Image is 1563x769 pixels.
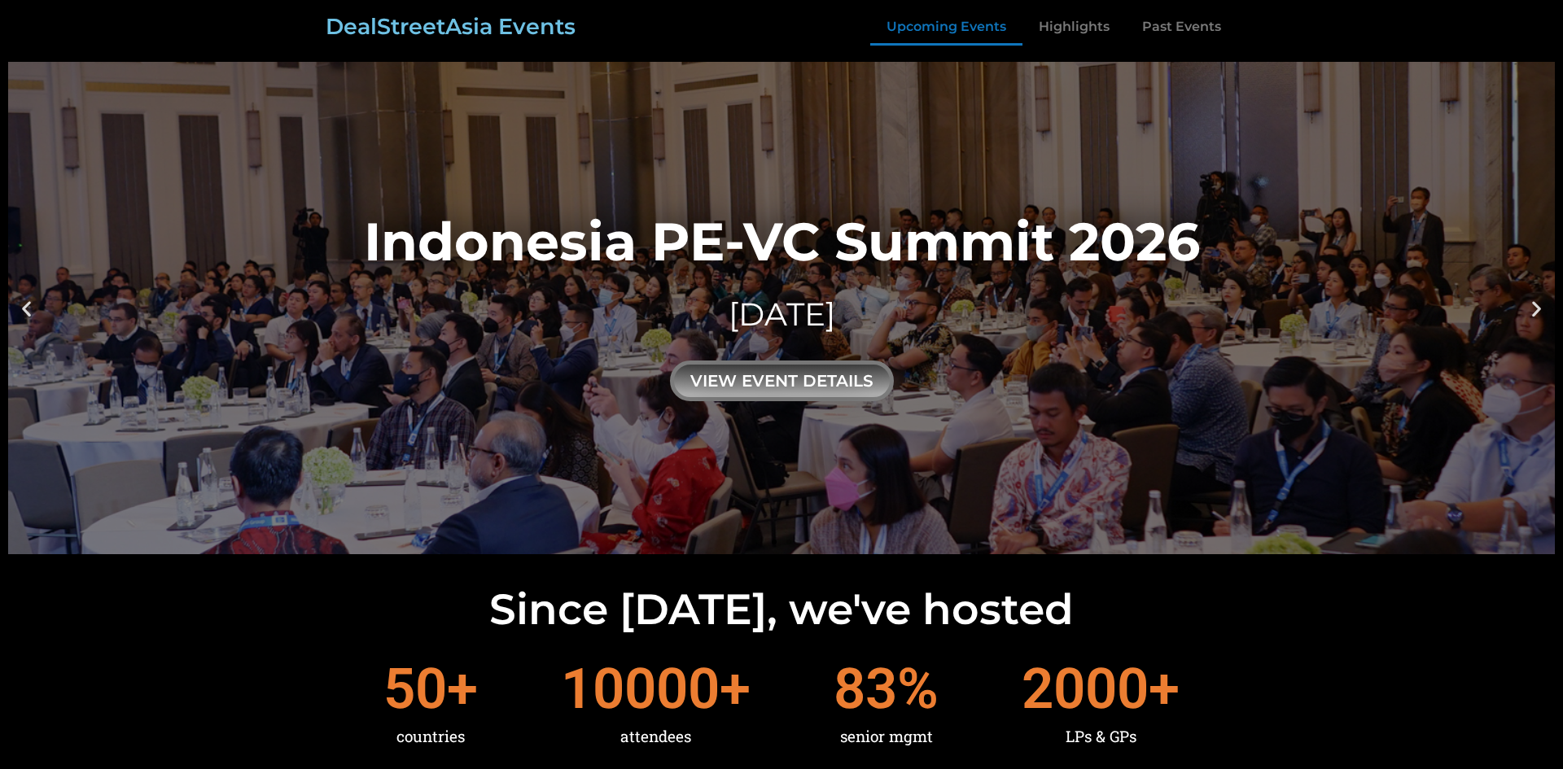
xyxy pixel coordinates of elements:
div: attendees [561,717,751,756]
a: Indonesia PE-VC Summit 2026[DATE]view event details [8,62,1555,554]
span: 83 [834,661,897,717]
span: Go to slide 1 [772,540,777,544]
div: countries [383,717,478,756]
h2: Since [DATE], we've hosted [8,588,1555,631]
span: + [720,661,751,717]
span: % [897,661,939,717]
div: Next slide [1526,298,1547,318]
span: 50 [383,661,447,717]
span: 2000 [1022,661,1149,717]
a: Upcoming Events [870,8,1022,46]
div: Previous slide [16,298,37,318]
a: DealStreetAsia Events [326,13,576,40]
div: senior mgmt [834,717,939,756]
div: view event details [670,360,894,401]
div: Indonesia PE-VC Summit 2026 [364,215,1200,268]
a: Highlights [1022,8,1126,46]
span: Go to slide 2 [786,540,791,544]
div: LPs & GPs [1022,717,1180,756]
span: + [1149,661,1180,717]
span: + [447,661,478,717]
span: 10000 [561,661,720,717]
div: [DATE] [364,292,1200,337]
a: Past Events [1126,8,1237,46]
